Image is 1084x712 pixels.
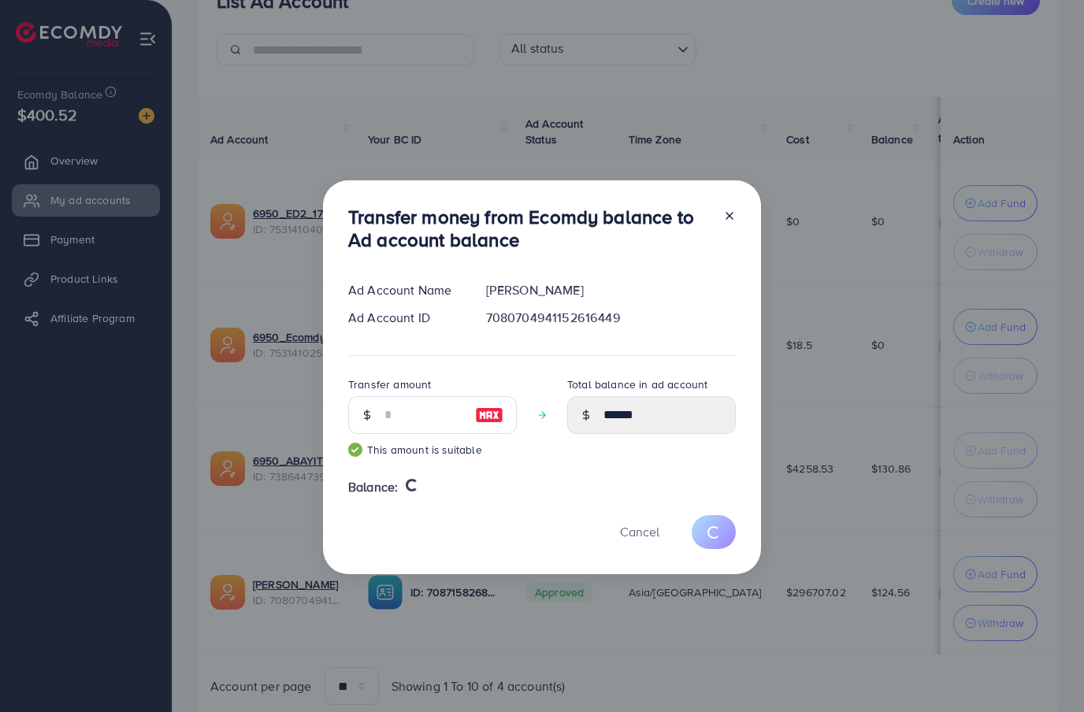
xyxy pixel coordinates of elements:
[600,515,679,549] button: Cancel
[336,309,473,327] div: Ad Account ID
[348,376,431,392] label: Transfer amount
[348,442,517,458] small: This amount is suitable
[336,281,473,299] div: Ad Account Name
[348,206,711,251] h3: Transfer money from Ecomdy balance to Ad account balance
[1017,641,1072,700] iframe: Chat
[473,309,748,327] div: 7080704941152616449
[348,478,398,496] span: Balance:
[473,281,748,299] div: [PERSON_NAME]
[475,406,503,425] img: image
[620,523,659,540] span: Cancel
[348,443,362,457] img: guide
[567,376,707,392] label: Total balance in ad account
